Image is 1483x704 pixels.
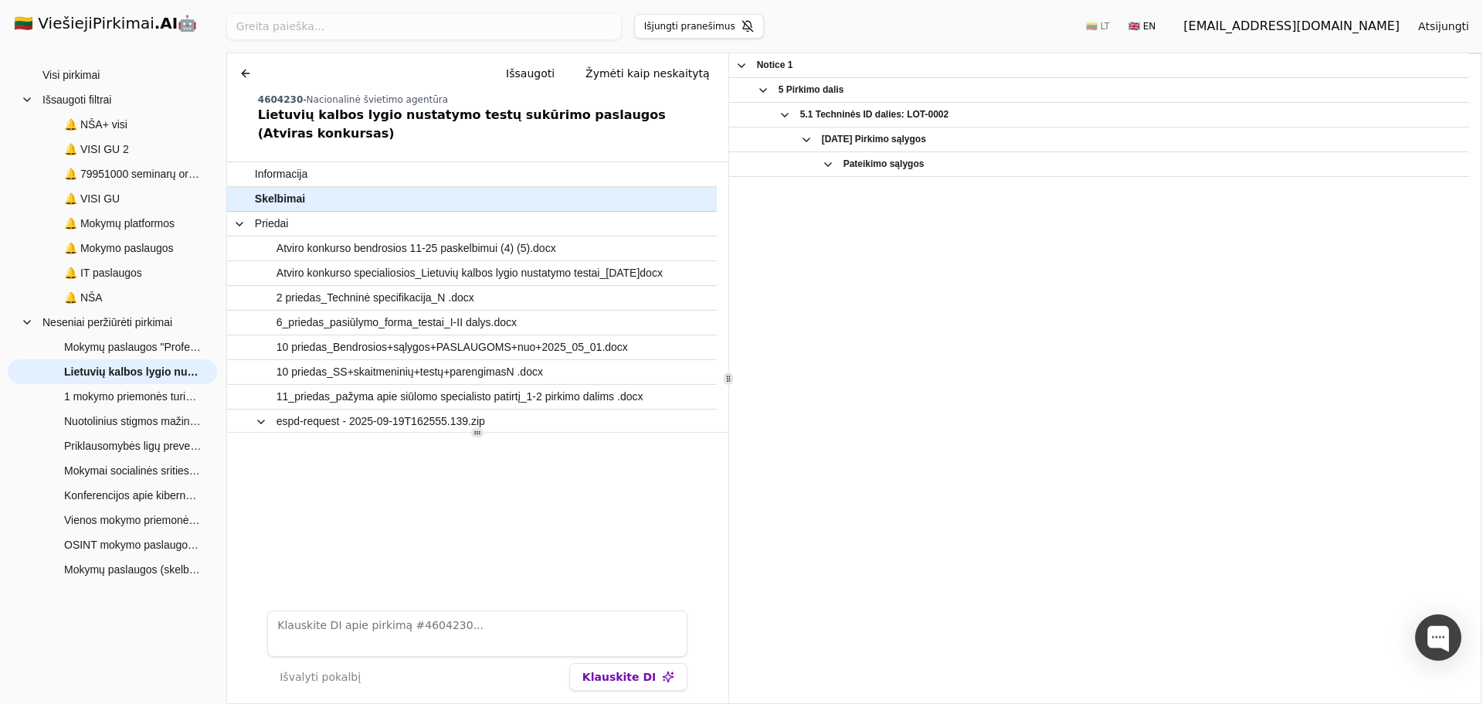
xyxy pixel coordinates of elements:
button: Išjungti pranešimus [634,14,764,39]
span: Vienos mokymo priemonės turinio parengimo su skaitmenine versija 3–5 m. vaikams A1–A2 paslaugų pi... [64,508,202,532]
span: 🔔 VISI GU [64,187,120,210]
span: Skelbimai [255,188,305,210]
span: Pateikimo sąlygos [843,153,925,175]
span: Informacija [255,163,307,185]
span: Priklausomybės ligų prevencijos mokymų mokytojams, tėvams ir vaikams organizavimo paslaugos [64,434,202,457]
span: Nacionalinė švietimo agentūra [307,94,449,105]
button: Atsijungti [1406,12,1481,40]
span: 1 mokymo priemonės turinio parengimo su skaitmenine versija 3–5 m. vaikams A1–A2 paslaugos (Atvir... [64,385,202,408]
span: Mokymų paslaugos "Profesinio mokymo įstaigų komandų mokymų organizavimo ir įgyvendinimo paslaugos" [64,335,202,359]
span: 6_priedas_pasiūlymo_forma_testai_I-II dalys.docx [277,311,517,334]
button: Žymėti kaip neskaitytą [573,60,722,87]
div: Lietuvių kalbos lygio nustatymo testų sukūrimo paslaugos (Atviras konkursas) [258,106,722,143]
button: Klauskite DI [569,663,687,691]
button: 🇬🇧 EN [1119,14,1165,39]
span: OSINT mokymo paslaugos (Projektas Nr. 05-006-P-0001) [64,533,202,556]
button: Išsaugoti [494,60,567,87]
span: Visi pirkimai [42,63,100,87]
input: Greita paieška... [226,12,622,40]
span: Nuotolinius stigmos mažinimo ekspertų komandos mokymai ir konsultacijos [64,410,202,433]
span: 5 Pirkimo dalis [779,79,844,101]
span: 10 priedas_Bendrosios+sąlygos+PASLAUGOMS+nuo+2025_05_01.docx [277,336,628,359]
span: 4604230 [258,94,303,105]
span: 🔔 NŠA+ visi [64,113,127,136]
span: 🔔 IT paslaugos [64,261,142,284]
span: Konferencijos apie kibernetinio saugumo reikalavimų įgyvendinimą organizavimo paslaugos [64,484,202,507]
span: Neseniai peržiūrėti pirkimai [42,311,172,334]
span: 🔔 Mokymų platformos [64,212,175,235]
span: 🔔 79951000 seminarų org pasl [64,162,202,185]
span: 11_priedas_pažyma apie siūlomo specialisto patirtį_1-2 pirkimo dalims .docx [277,386,643,408]
span: 🔔 NŠA [64,286,103,309]
span: 🔔 Mokymo paslaugos [64,236,174,260]
span: 10 priedas_SS+skaitmeninių+testų+parengimasN .docx [277,361,543,383]
span: Notice 1 [757,54,793,77]
span: 🔔 VISI GU 2 [64,138,129,161]
span: Lietuvių kalbos lygio nustatymo testų sukūrimo paslaugos (Atviras konkursas) [64,360,202,383]
span: Priedai [255,213,289,235]
span: Atviro konkurso specialiosios_Lietuvių kalbos lygio nustatymo testai_[DATE]docx [277,262,663,284]
span: Mokymai socialinės srities darbuotojams [64,459,202,482]
div: - [258,94,722,106]
strong: .AI [154,14,178,32]
span: Išsaugoti filtrai [42,88,111,111]
span: Atviro konkurso bendrosios 11-25 paskelbimui (4) (5).docx [277,237,556,260]
div: [EMAIL_ADDRESS][DOMAIN_NAME] [1183,17,1400,36]
span: Mokymų paslaugos (skelbiama apklausa) [64,558,202,581]
span: [DATE] Pirkimo sąlygos [822,128,926,151]
span: 2 priedas_Techninė specifikacija_N .docx [277,287,474,309]
span: 5.1 Techninės ID dalies: LOT-0002 [800,104,949,126]
span: espd-request - 2025-09-19T162555.139.zip [277,410,485,433]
